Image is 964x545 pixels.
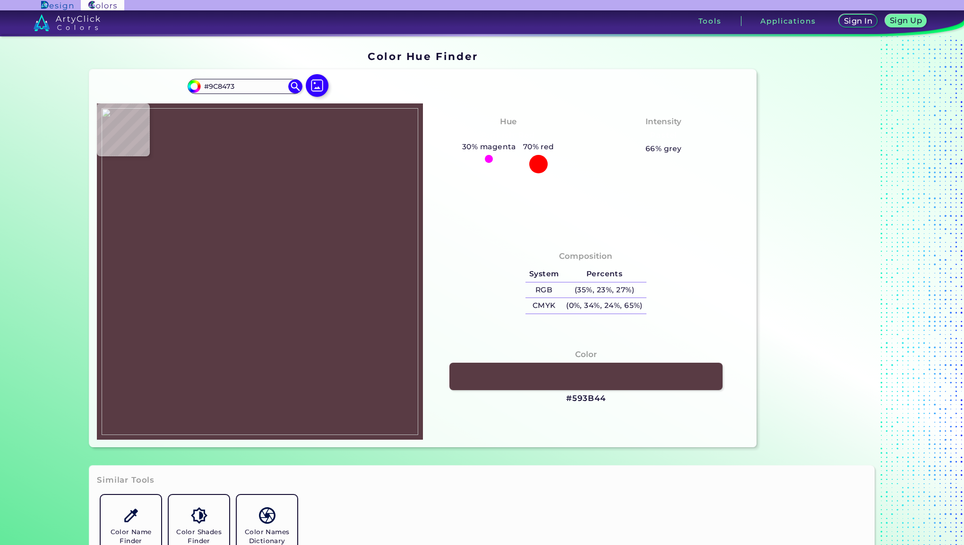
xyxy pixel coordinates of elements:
[500,115,516,128] h4: Hue
[41,1,73,10] img: ArtyClick Design logo
[844,17,872,25] h5: Sign In
[34,14,100,31] img: logo_artyclick_colors_white.svg
[525,298,562,314] h5: CMYK
[191,507,207,524] img: icon_color_shades.svg
[458,141,519,153] h5: 30% magenta
[890,17,921,25] h5: Sign Up
[368,49,478,63] h1: Color Hue Finder
[566,393,606,404] h3: #593B44
[306,74,328,97] img: icon picture
[562,298,646,314] h5: (0%, 34%, 24%, 65%)
[559,249,612,263] h4: Composition
[646,130,681,141] h3: Pastel
[840,15,877,27] a: Sign In
[646,143,682,155] h5: 66% grey
[102,108,418,435] img: e28559b5-ecd6-400a-a1d8-1a6b9c0a9cb1
[97,475,155,486] h3: Similar Tools
[562,282,646,298] h5: (35%, 23%, 27%)
[646,115,681,128] h4: Intensity
[525,282,562,298] h5: RGB
[259,507,275,524] img: icon_color_names_dictionary.svg
[886,15,926,27] a: Sign Up
[519,141,558,153] h5: 70% red
[288,79,302,94] img: icon search
[760,17,816,25] h3: Applications
[123,507,139,524] img: icon_color_name_finder.svg
[201,80,289,93] input: type color..
[525,266,562,282] h5: System
[698,17,722,25] h3: Tools
[575,348,597,361] h4: Color
[562,266,646,282] h5: Percents
[477,130,539,141] h3: Pinkish Red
